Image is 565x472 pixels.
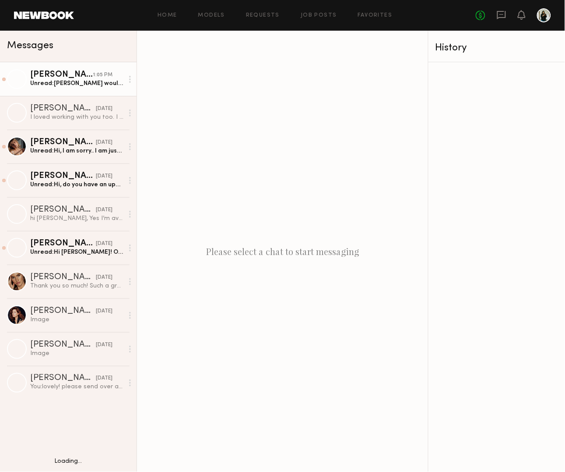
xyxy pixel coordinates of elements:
a: Home [158,13,177,18]
div: Image [30,316,123,324]
div: You: lovely! please send over a close up photo of your teeth, hands, and recent selfie. from ther... [30,383,123,391]
div: [PERSON_NAME] [30,273,96,282]
div: I loved working with you too. I hope to see you all soon 🤘🏼🫶🏼 [30,113,123,121]
span: Messages [7,41,53,51]
a: Job Posts [301,13,337,18]
div: [DATE] [96,307,112,316]
a: Favorites [358,13,393,18]
div: [DATE] [96,206,112,214]
div: [DATE] [96,138,112,147]
div: [DATE] [96,375,112,383]
div: Unread: Hi, do you have an update on this job? [30,181,123,189]
div: [PERSON_NAME] [30,71,93,79]
div: [PERSON_NAME] [30,206,96,214]
div: [PERSON_NAME] [30,138,96,147]
div: [PERSON_NAME] [30,172,96,181]
a: Models [198,13,225,18]
div: [DATE] [96,341,112,349]
div: Image [30,349,123,358]
div: [PERSON_NAME] [30,374,96,383]
div: [DATE] [96,172,112,181]
div: Unread: Hi, I am sorry.. I am just seeing this [30,147,123,155]
div: [PERSON_NAME] [30,307,96,316]
div: History [435,43,558,53]
div: [PERSON_NAME] [30,239,96,248]
div: Unread: Hi [PERSON_NAME]! Of course, Thanks for reaching out! I am available on [DATE]! Absolutel... [30,248,123,256]
div: [PERSON_NAME] [30,104,96,113]
div: [DATE] [96,240,112,248]
div: 1:05 PM [93,71,112,79]
div: [DATE] [96,105,112,113]
div: [DATE] [96,273,112,282]
div: Thank you so much! Such a great team to work with :) [30,282,123,290]
a: Requests [246,13,280,18]
div: [PERSON_NAME] [30,341,96,349]
div: Unread: [PERSON_NAME] would love to see your work can you send me a message on IG? @camilazenu [30,79,123,88]
div: Please select a chat to start messaging [137,31,428,472]
div: hi [PERSON_NAME], Yes I’m available [DATE] and open to working. I’m currently in [US_STATE] and w... [30,214,123,223]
